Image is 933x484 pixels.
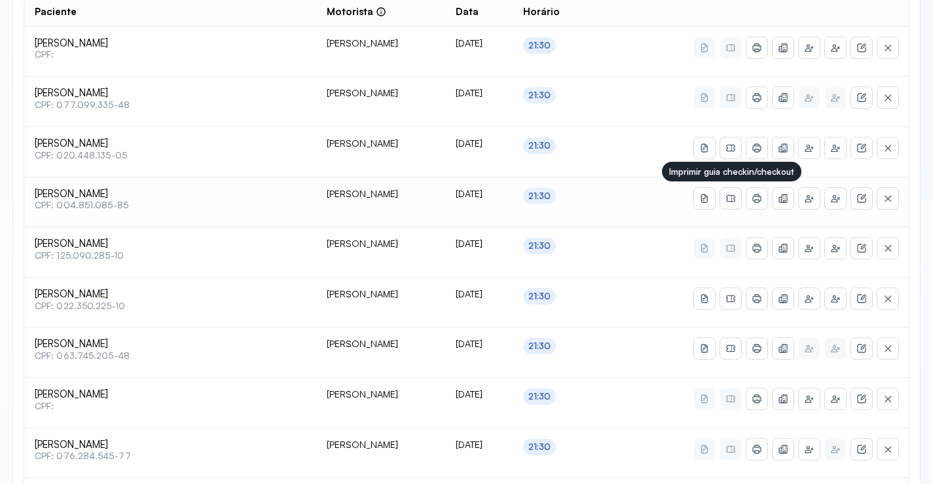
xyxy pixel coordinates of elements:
[528,40,551,51] div: 21:30
[35,100,306,111] span: CPF: 077.099.335-48
[327,439,435,451] div: [PERSON_NAME]
[456,288,502,300] div: [DATE]
[35,200,306,211] span: CPF: 004.851.085-85
[456,388,502,400] div: [DATE]
[528,140,551,151] div: 21:30
[456,338,502,350] div: [DATE]
[456,138,502,149] div: [DATE]
[35,138,306,150] span: [PERSON_NAME]
[327,6,386,18] div: Motorista
[528,191,551,202] div: 21:30
[35,451,306,462] span: CPF: 076.284.545-77
[456,188,502,200] div: [DATE]
[528,391,551,402] div: 21:30
[327,87,435,99] div: [PERSON_NAME]
[456,37,502,49] div: [DATE]
[528,341,551,352] div: 21:30
[35,250,306,261] span: CPF: 125.090.285-10
[456,6,479,18] span: Data
[35,350,306,362] span: CPF: 063.745.205-48
[456,238,502,250] div: [DATE]
[528,90,551,101] div: 21:30
[35,37,306,50] span: [PERSON_NAME]
[35,301,306,312] span: CPF: 022.350.225-10
[35,401,306,412] span: CPF:
[35,388,306,401] span: [PERSON_NAME]
[327,338,435,350] div: [PERSON_NAME]
[456,439,502,451] div: [DATE]
[528,240,551,251] div: 21:30
[456,87,502,99] div: [DATE]
[327,138,435,149] div: [PERSON_NAME]
[35,288,306,301] span: [PERSON_NAME]
[327,238,435,250] div: [PERSON_NAME]
[35,49,306,60] span: CPF:
[35,439,306,451] span: [PERSON_NAME]
[35,188,306,200] span: [PERSON_NAME]
[35,238,306,250] span: [PERSON_NAME]
[35,6,77,18] span: Paciente
[523,6,560,18] span: Horário
[528,441,551,453] div: 21:30
[327,37,435,49] div: [PERSON_NAME]
[528,291,551,302] div: 21:30
[327,388,435,400] div: [PERSON_NAME]
[35,338,306,350] span: [PERSON_NAME]
[35,150,306,161] span: CPF: 020.448.135-05
[327,188,435,200] div: [PERSON_NAME]
[35,87,306,100] span: [PERSON_NAME]
[327,288,435,300] div: [PERSON_NAME]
